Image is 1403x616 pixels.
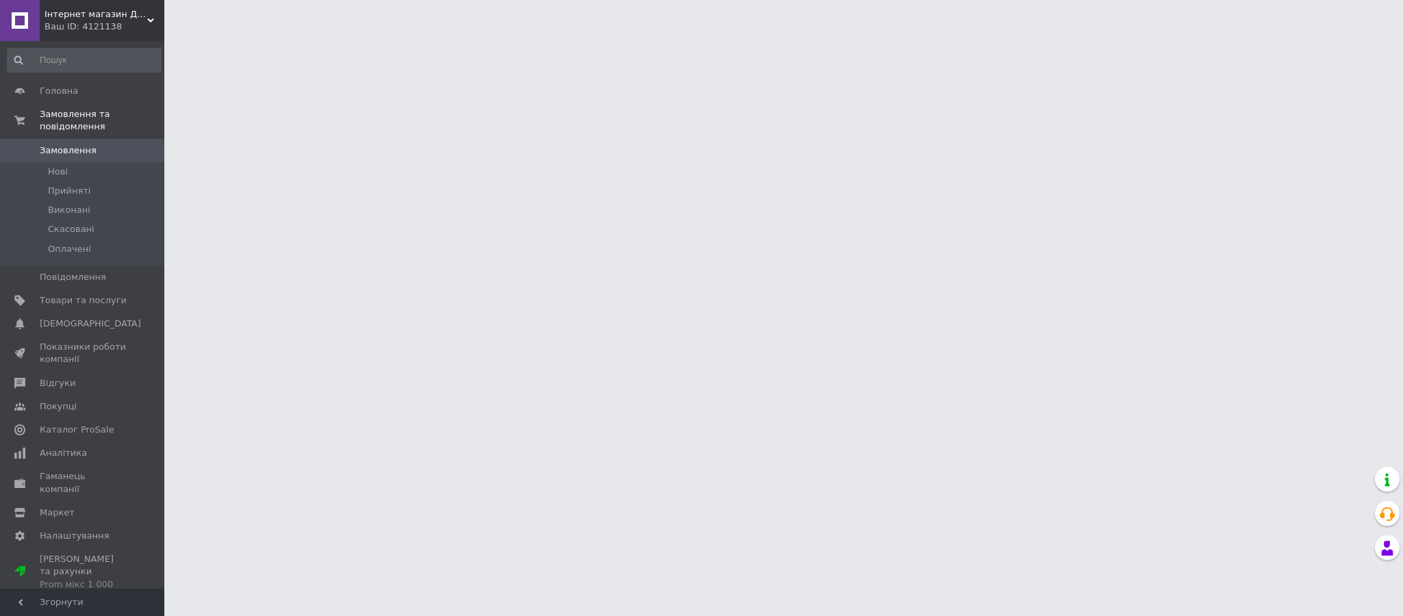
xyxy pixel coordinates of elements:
span: Замовлення [40,144,97,157]
span: Аналітика [40,447,87,459]
span: Замовлення та повідомлення [40,108,164,133]
span: Відгуки [40,377,75,389]
span: Показники роботи компанії [40,341,127,365]
span: Прийняті [48,185,90,197]
span: Нові [48,166,68,178]
span: Покупці [40,400,77,413]
span: Скасовані [48,223,94,235]
span: Налаштування [40,530,110,542]
span: Виконані [48,204,90,216]
span: Каталог ProSale [40,424,114,436]
span: [DEMOGRAPHIC_DATA] [40,318,141,330]
span: Маркет [40,506,75,519]
input: Пошук [7,48,162,73]
span: Гаманець компанії [40,470,127,495]
span: Інтернет магазин Дитячі Історії [45,8,147,21]
span: Повідомлення [40,271,106,283]
span: Товари та послуги [40,294,127,307]
span: [PERSON_NAME] та рахунки [40,553,127,591]
span: Головна [40,85,78,97]
div: Ваш ID: 4121138 [45,21,164,33]
div: Prom мікс 1 000 [40,578,127,591]
span: Оплачені [48,243,91,255]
